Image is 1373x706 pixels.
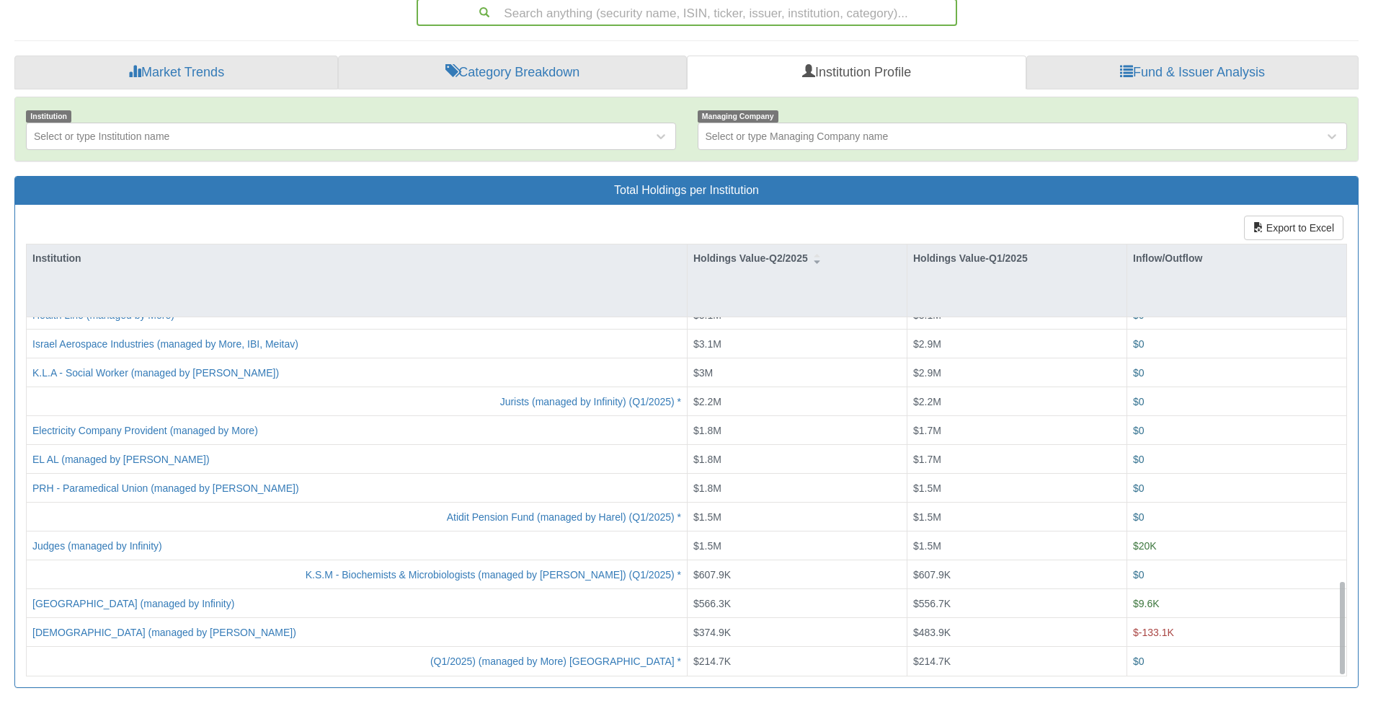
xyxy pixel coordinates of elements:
[1133,539,1157,551] span: $20K
[693,366,713,378] span: $3M
[688,244,907,272] div: Holdings Value-Q2/2025
[693,424,721,436] span: $1.8M
[1133,597,1160,609] span: $9.6K
[913,539,941,551] span: $1.5M
[32,423,258,437] button: Electricity Company Provident (managed by More)
[913,568,951,580] span: $607.9K
[1133,482,1145,493] span: $0
[1133,453,1145,464] span: $0
[32,538,162,552] button: Judges (managed by Infinity)
[1133,309,1145,320] span: $0
[1026,56,1359,90] a: Fund & Issuer Analysis
[26,184,1347,197] h3: Total Holdings per Institution
[306,567,681,581] button: * K.S.M - Biochemists & Microbiologists (managed by [PERSON_NAME]) (Q1/2025)
[26,110,71,123] span: Institution
[1133,568,1145,580] span: $0
[32,365,279,379] button: K.L.A - Social Worker (managed by [PERSON_NAME])
[913,309,941,320] span: $3.1M
[913,597,951,609] span: $556.7K
[913,626,951,637] span: $483.9K
[1133,424,1145,436] span: $0
[913,453,941,464] span: $1.7M
[34,129,169,144] div: Select or type Institution name
[913,656,951,667] span: $214.7K
[693,626,731,637] span: $374.9K
[687,56,1026,90] a: Institution Profile
[14,56,338,90] a: Market Trends
[913,511,941,522] span: $1.5M
[1133,337,1145,349] span: $0
[1127,244,1346,272] div: Inflow/Outflow
[913,366,941,378] span: $2.9M
[32,596,234,610] button: [GEOGRAPHIC_DATA] (managed by Infinity)
[913,395,941,407] span: $2.2M
[500,394,681,408] button: * Jurists (managed by Infinity) (Q1/2025)
[693,395,721,407] span: $2.2M
[32,625,296,639] button: [DEMOGRAPHIC_DATA] (managed by [PERSON_NAME])
[706,129,889,144] div: Select or type Managing Company name
[1244,216,1343,240] button: Export to Excel
[693,482,721,493] span: $1.8M
[1133,626,1174,637] span: $-133.1K
[447,509,681,524] button: * Atidit Pension Fund (managed by Harel) (Q1/2025)
[693,656,731,667] span: $214.7K
[338,56,687,90] a: Category Breakdown
[1133,656,1145,667] span: $0
[913,424,941,436] span: $1.7M
[698,110,778,123] span: Managing Company
[693,597,731,609] span: $566.3K
[430,654,681,669] button: * [GEOGRAPHIC_DATA] (managed by More) (Q1/2025)
[1133,366,1145,378] span: $0
[1133,395,1145,407] span: $0
[32,480,299,495] button: PRH - Paramedical Union (managed by [PERSON_NAME])
[907,244,1127,272] div: Holdings Value-Q1/2025
[1133,511,1145,522] span: $0
[693,309,721,320] span: $3.1M
[27,244,687,272] div: Institution
[693,453,721,464] span: $1.8M
[693,511,721,522] span: $1.5M
[913,337,941,349] span: $2.9M
[693,337,721,349] span: $3.1M
[32,336,298,350] button: Israel Aerospace Industries (managed by More, IBI, Meitav)
[913,482,941,493] span: $1.5M
[32,451,210,466] button: EL AL (managed by [PERSON_NAME])
[693,539,721,551] span: $1.5M
[693,568,731,580] span: $607.9K
[32,307,174,322] button: Health Line (managed by More)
